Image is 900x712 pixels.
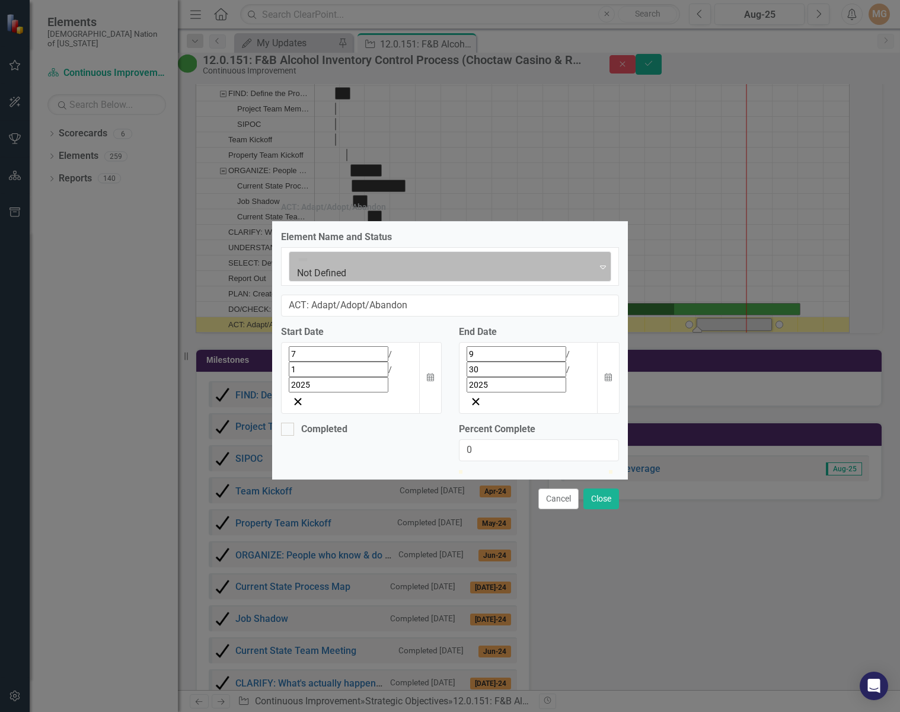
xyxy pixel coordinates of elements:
[388,365,392,374] span: /
[459,423,619,436] label: Percent Complete
[566,365,570,374] span: /
[281,295,619,317] input: Name
[301,423,347,436] div: Completed
[281,203,386,212] div: ACT: Adapt/Adopt/Abandon
[297,267,589,280] div: Not Defined
[538,488,579,509] button: Cancel
[281,231,619,244] label: Element Name and Status
[583,488,619,509] button: Close
[860,672,888,700] div: Open Intercom Messenger
[388,349,392,359] span: /
[459,325,619,339] div: End Date
[297,254,309,266] img: Not Defined
[281,325,441,339] div: Start Date
[566,349,570,359] span: /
